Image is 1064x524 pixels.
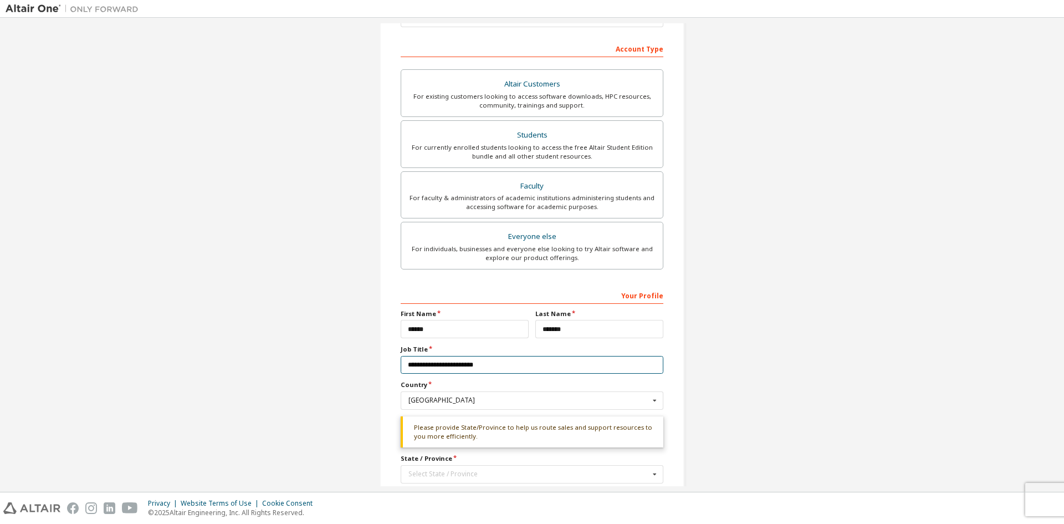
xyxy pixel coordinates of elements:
[6,3,144,14] img: Altair One
[408,245,656,262] div: For individuals, businesses and everyone else looking to try Altair software and explore our prod...
[401,309,529,318] label: First Name
[401,416,663,448] div: Please provide State/Province to help us route sales and support resources to you more efficiently.
[408,471,649,477] div: Select State / Province
[401,345,663,354] label: Job Title
[122,502,138,514] img: youtube.svg
[408,92,656,110] div: For existing customers looking to access software downloads, HPC resources, community, trainings ...
[401,39,663,57] div: Account Type
[262,499,319,508] div: Cookie Consent
[3,502,60,514] img: altair_logo.svg
[148,499,181,508] div: Privacy
[104,502,115,514] img: linkedin.svg
[408,77,656,92] div: Altair Customers
[408,397,649,404] div: [GEOGRAPHIC_DATA]
[67,502,79,514] img: facebook.svg
[408,194,656,211] div: For faculty & administrators of academic institutions administering students and accessing softwa...
[408,143,656,161] div: For currently enrolled students looking to access the free Altair Student Edition bundle and all ...
[401,454,663,463] label: State / Province
[85,502,97,514] img: instagram.svg
[408,128,656,143] div: Students
[401,286,663,304] div: Your Profile
[408,229,656,245] div: Everyone else
[401,380,663,389] label: Country
[148,508,319,517] p: © 2025 Altair Engineering, Inc. All Rights Reserved.
[535,309,663,318] label: Last Name
[181,499,262,508] div: Website Terms of Use
[408,179,656,194] div: Faculty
